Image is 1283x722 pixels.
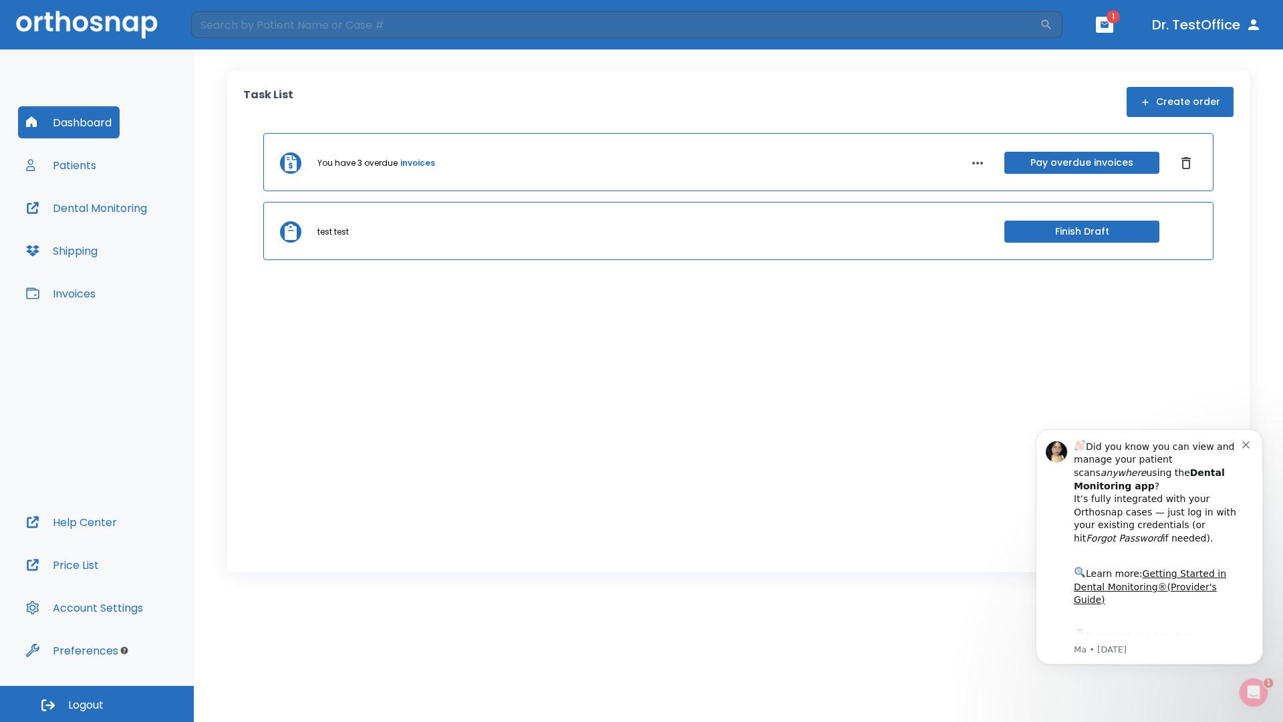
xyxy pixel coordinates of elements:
[18,592,151,624] button: Account Settings
[1127,87,1234,117] button: Create order
[227,29,237,39] button: Dismiss notification
[1004,221,1159,243] button: Finish Draft
[1107,10,1120,23] span: 1
[58,218,227,286] div: Download the app: | ​ Let us know if you need help getting started!
[317,226,349,238] p: test test
[18,235,106,267] button: Shipping
[68,698,104,713] span: Logout
[400,157,435,169] a: invoices
[1016,409,1283,686] iframe: Intercom notifications message
[18,277,104,310] button: Invoices
[18,106,120,138] button: Dashboard
[18,149,104,181] button: Patients
[1175,152,1197,174] button: Dismiss
[118,644,130,656] div: Tooltip anchor
[1238,677,1270,709] iframe: Intercom live chat
[58,221,177,245] a: App Store
[58,235,227,247] p: Message from Ma, sent 2w ago
[18,506,125,538] button: Help Center
[317,157,398,169] p: You have 3 overdue
[18,634,126,667] button: Preferences
[18,549,107,581] button: Price List
[1265,677,1276,687] span: 1
[18,192,155,224] button: Dental Monitoring
[1004,152,1159,174] button: Pay overdue invoices
[16,11,158,38] img: Orthosnap
[191,11,1040,38] input: Search by Patient Name or Case #
[1147,13,1267,37] button: Dr. TestOffice
[243,87,293,117] p: Task List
